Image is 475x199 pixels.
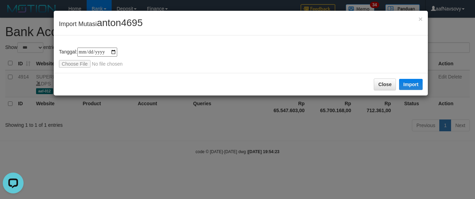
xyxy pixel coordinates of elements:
[3,3,24,24] button: Open LiveChat chat widget
[399,79,423,90] button: Import
[418,15,423,23] span: ×
[418,15,423,23] button: Close
[374,78,396,90] button: Close
[59,48,423,68] div: Tanggal:
[59,20,142,27] span: Import Mutasi
[97,17,142,28] span: anton4695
